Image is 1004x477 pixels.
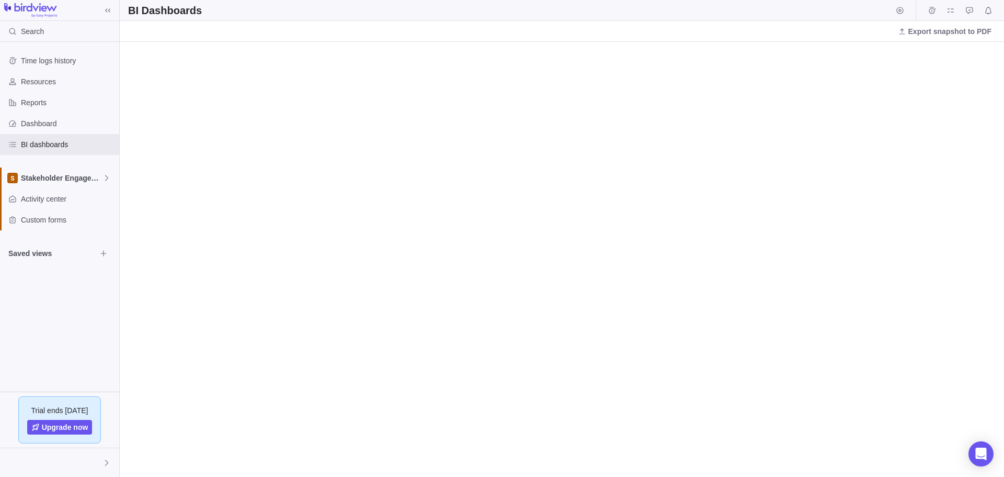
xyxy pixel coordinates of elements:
[21,194,115,204] span: Activity center
[27,420,93,435] a: Upgrade now
[21,173,102,183] span: Stakeholder Engagement
[6,457,19,469] div: Seyi Jegede
[8,248,96,259] span: Saved views
[981,3,996,18] span: Notifications
[962,3,977,18] span: Approval requests
[96,246,111,261] span: Browse views
[943,8,958,16] a: My assignments
[981,8,996,16] a: Notifications
[42,422,88,432] span: Upgrade now
[925,8,939,16] a: Time logs
[21,118,115,129] span: Dashboard
[925,3,939,18] span: Time logs
[4,3,57,18] img: logo
[968,441,994,467] div: Open Intercom Messenger
[893,3,907,18] span: Start timer
[908,26,991,37] span: Export snapshot to PDF
[962,8,977,16] a: Approval requests
[21,97,115,108] span: Reports
[128,3,202,18] h2: BI Dashboards
[894,24,996,39] span: Export snapshot to PDF
[21,56,115,66] span: Time logs history
[31,405,88,416] span: Trial ends [DATE]
[21,76,115,87] span: Resources
[21,139,115,150] span: BI dashboards
[21,26,44,37] span: Search
[943,3,958,18] span: My assignments
[21,215,115,225] span: Custom forms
